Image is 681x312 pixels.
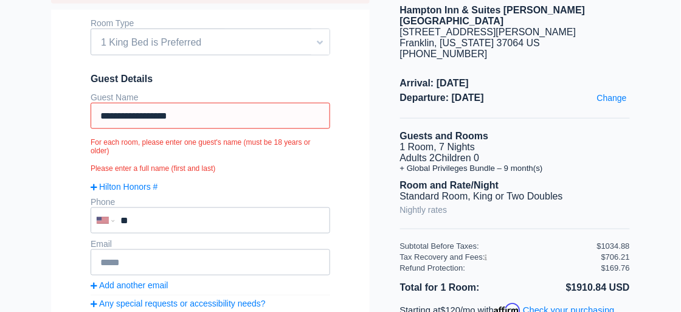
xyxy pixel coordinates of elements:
[400,92,630,103] span: Departure: [DATE]
[400,252,597,262] div: Tax Recovery and Fees:
[400,280,515,296] li: Total for 1 Room:
[91,74,330,85] span: Guest Details
[400,78,630,89] span: Arrival: [DATE]
[435,153,479,163] span: Children 0
[400,164,630,173] li: + Global Privileges Bundle – 9 month(s)
[91,164,330,173] small: Please enter a full name (first and last)
[91,239,112,249] label: Email
[92,209,117,232] div: United States: +1
[594,90,630,106] a: Change
[597,241,630,251] div: $1034.88
[400,202,448,218] a: Nightly rates
[91,92,139,102] label: Guest Name
[400,142,630,153] li: 1 Room, 7 Nights
[400,180,499,190] b: Room and Rate/Night
[91,280,330,290] a: Add another email
[400,191,630,202] li: Standard Room, King or Two Doubles
[91,18,134,28] label: Room Type
[400,131,489,141] b: Guests and Rooms
[91,299,330,309] a: Any special requests or accessibility needs?
[601,252,630,262] div: $706.21
[601,263,630,272] div: $169.76
[515,280,630,296] li: $1910.84 USD
[91,32,330,53] span: 1 King Bed is Preferred
[400,38,437,48] span: Franklin,
[400,241,597,251] div: Subtotal Before Taxes:
[400,5,630,27] div: Hampton Inn & Suites [PERSON_NAME][GEOGRAPHIC_DATA]
[400,49,630,60] div: [PHONE_NUMBER]
[91,197,115,207] label: Phone
[400,263,601,272] div: Refund Protection:
[440,38,494,48] span: [US_STATE]
[400,27,630,38] div: [STREET_ADDRESS][PERSON_NAME]
[497,38,524,48] span: 37064
[527,38,540,48] span: US
[91,138,330,155] small: For each room, please enter one guest's name (must be 18 years or older)
[400,153,630,164] li: Adults 2
[91,182,330,192] a: Hilton Honors #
